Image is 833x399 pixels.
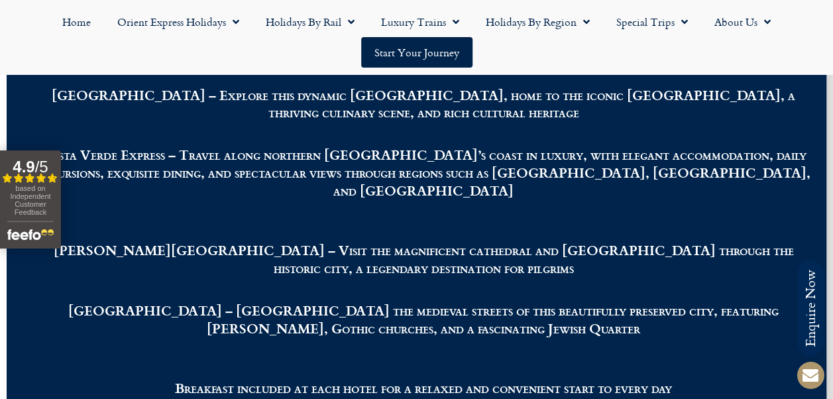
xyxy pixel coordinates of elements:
[603,7,701,37] a: Special Trips
[36,144,810,199] strong: Costa Verde Express – Travel along northern [GEOGRAPHIC_DATA]’s coast in luxury, with elegant acc...
[54,240,794,278] strong: [PERSON_NAME][GEOGRAPHIC_DATA] – Visit the magnificent cathedral and [GEOGRAPHIC_DATA] through th...
[49,7,104,37] a: Home
[52,85,795,123] strong: [GEOGRAPHIC_DATA] – Explore this dynamic [GEOGRAPHIC_DATA], home to the iconic [GEOGRAPHIC_DATA],...
[361,37,472,68] a: Start your Journey
[701,7,784,37] a: About Us
[368,7,472,37] a: Luxury Trains
[252,7,368,37] a: Holidays by Rail
[104,7,252,37] a: Orient Express Holidays
[68,300,779,338] strong: [GEOGRAPHIC_DATA] – [GEOGRAPHIC_DATA] the medieval streets of this beautifully preserved city, fe...
[472,7,603,37] a: Holidays by Region
[175,378,672,398] strong: Breakfast included at each hotel for a relaxed and convenient start to every day
[7,7,826,68] nav: Menu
